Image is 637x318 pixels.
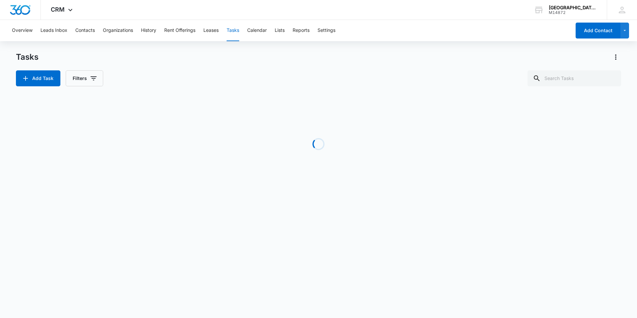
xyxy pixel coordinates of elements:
[66,70,103,86] button: Filters
[549,5,597,10] div: account name
[247,20,267,41] button: Calendar
[203,20,219,41] button: Leases
[75,20,95,41] button: Contacts
[51,6,65,13] span: CRM
[528,70,621,86] input: Search Tasks
[549,10,597,15] div: account id
[16,52,38,62] h1: Tasks
[40,20,67,41] button: Leads Inbox
[141,20,156,41] button: History
[103,20,133,41] button: Organizations
[275,20,285,41] button: Lists
[164,20,195,41] button: Rent Offerings
[610,52,621,62] button: Actions
[293,20,310,41] button: Reports
[227,20,239,41] button: Tasks
[318,20,335,41] button: Settings
[16,70,60,86] button: Add Task
[576,23,620,39] button: Add Contact
[12,20,33,41] button: Overview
